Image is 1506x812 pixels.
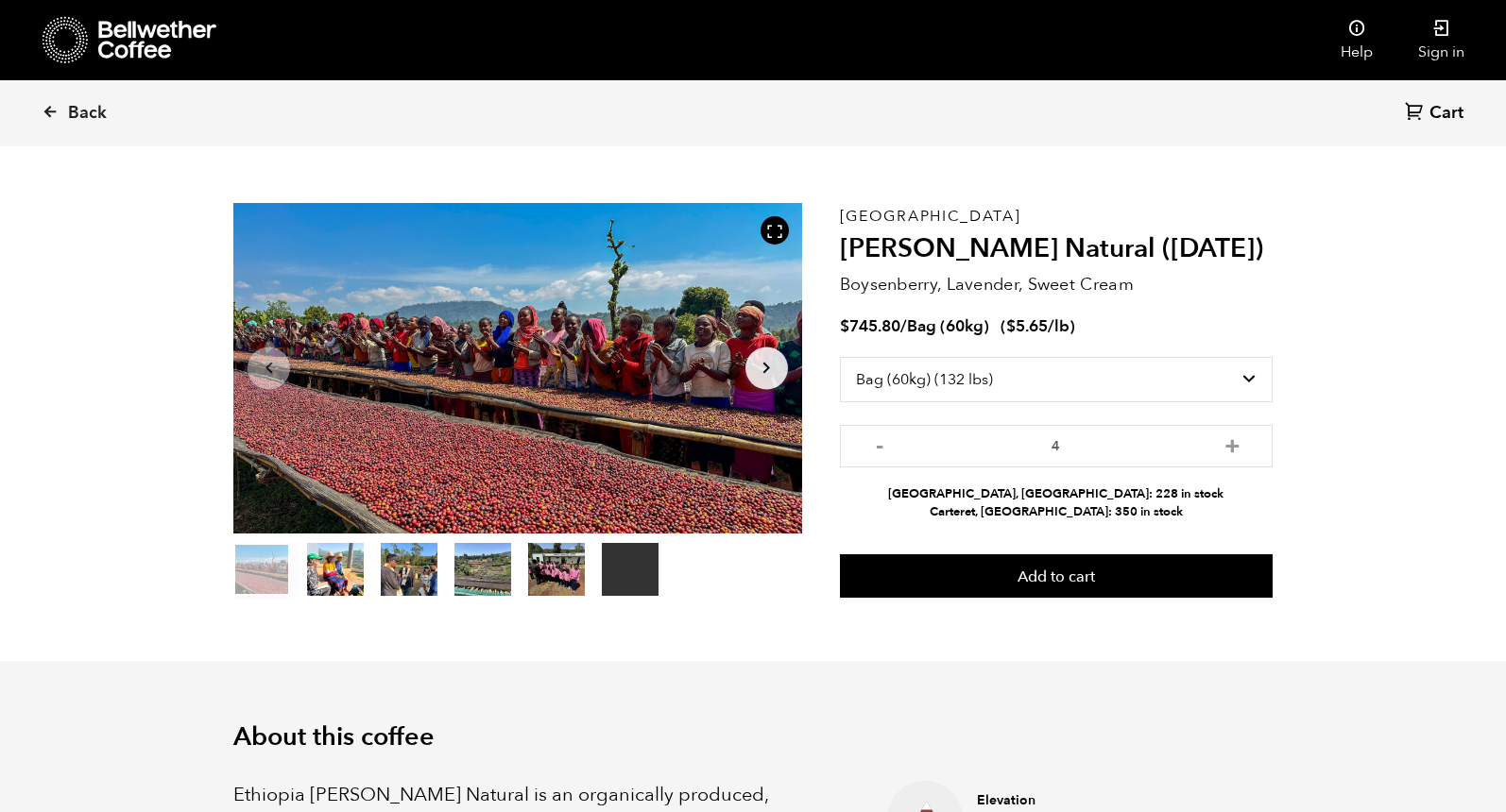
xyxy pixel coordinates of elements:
li: [GEOGRAPHIC_DATA], [GEOGRAPHIC_DATA]: 228 in stock [840,485,1273,503]
p: Boysenberry, Lavender, Sweet Cream [840,272,1273,297]
span: Cart [1429,102,1463,125]
bdi: 745.80 [840,315,900,337]
h2: [PERSON_NAME] Natural ([DATE]) [840,233,1273,265]
a: Cart [1405,101,1468,127]
video: Your browser does not support the video tag. [602,543,659,596]
span: /lb [1048,315,1070,337]
span: ( ) [1001,315,1075,337]
h2: About this coffee [233,722,1273,753]
span: Back [68,102,107,125]
li: Carteret, [GEOGRAPHIC_DATA]: 350 in stock [840,503,1273,521]
span: $ [1006,315,1016,337]
span: / [900,315,907,337]
button: - [868,434,892,453]
h4: Elevation [977,791,1188,810]
button: Add to cart [840,554,1273,598]
bdi: 5.65 [1006,315,1048,337]
span: $ [840,315,849,337]
button: + [1221,434,1244,453]
span: Bag (60kg) [907,315,989,337]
